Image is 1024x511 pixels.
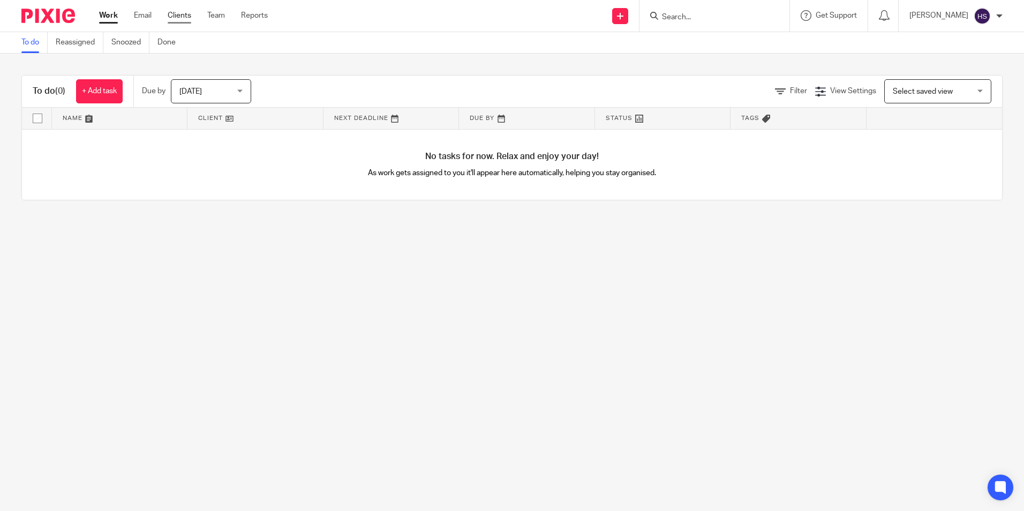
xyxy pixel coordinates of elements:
[56,32,103,53] a: Reassigned
[157,32,184,53] a: Done
[893,88,953,95] span: Select saved view
[661,13,757,22] input: Search
[22,151,1002,162] h4: No tasks for now. Relax and enjoy your day!
[99,10,118,21] a: Work
[179,88,202,95] span: [DATE]
[21,9,75,23] img: Pixie
[21,32,48,53] a: To do
[267,168,757,178] p: As work gets assigned to you it'll appear here automatically, helping you stay organised.
[830,87,876,95] span: View Settings
[134,10,152,21] a: Email
[816,12,857,19] span: Get Support
[55,87,65,95] span: (0)
[909,10,968,21] p: [PERSON_NAME]
[741,115,759,121] span: Tags
[168,10,191,21] a: Clients
[76,79,123,103] a: + Add task
[241,10,268,21] a: Reports
[790,87,807,95] span: Filter
[111,32,149,53] a: Snoozed
[207,10,225,21] a: Team
[974,7,991,25] img: svg%3E
[33,86,65,97] h1: To do
[142,86,165,96] p: Due by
